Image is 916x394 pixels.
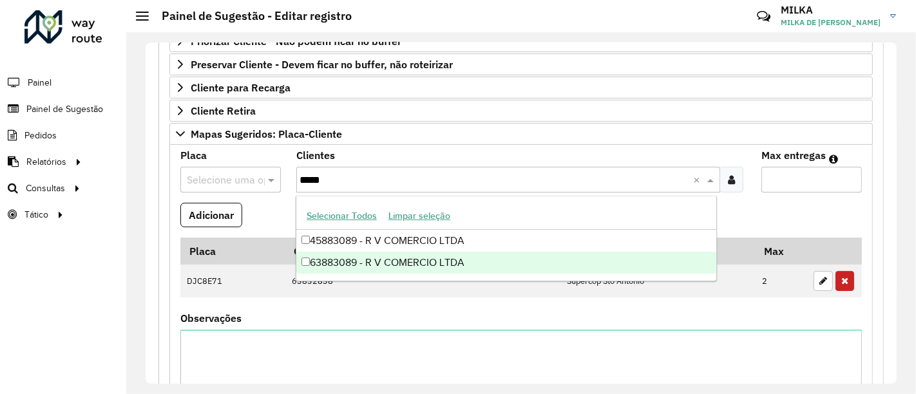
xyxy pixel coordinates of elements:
em: Máximo de clientes que serão colocados na mesma rota com os clientes informados [829,154,838,164]
th: Código Cliente [285,238,560,265]
a: Cliente Retira [169,100,873,122]
span: Consultas [26,182,65,195]
ng-dropdown-panel: Options list [296,196,717,281]
span: Tático [24,208,48,221]
span: Cliente para Recarga [191,82,291,93]
span: Clear all [693,172,704,187]
button: Adicionar [180,203,242,227]
button: Selecionar Todos [301,206,383,226]
label: Clientes [296,147,335,163]
span: Priorizar Cliente - Não podem ficar no buffer [191,36,401,46]
label: Placa [180,147,207,163]
span: Mapas Sugeridos: Placa-Cliente [191,129,342,139]
div: 63883089 - R V COMERCIO LTDA [296,252,716,274]
th: Placa [180,238,285,265]
a: Mapas Sugeridos: Placa-Cliente [169,123,873,145]
span: Pedidos [24,129,57,142]
td: DJC8E71 [180,265,285,298]
span: MILKA DE [PERSON_NAME] [781,17,881,28]
span: Painel de Sugestão [26,102,103,116]
label: Max entregas [761,147,826,163]
span: Preservar Cliente - Devem ficar no buffer, não roteirizar [191,59,453,70]
span: Cliente Retira [191,106,256,116]
span: Relatórios [26,155,66,169]
span: Painel [28,76,52,89]
a: Cliente para Recarga [169,77,873,98]
div: 45883089 - R V COMERCIO LTDA [296,230,716,252]
a: Contato Rápido [750,3,778,30]
td: 2 [756,265,807,298]
label: Observações [180,310,242,326]
th: Max [756,238,807,265]
button: Limpar seleção [383,206,456,226]
h3: MILKA [781,4,881,16]
h2: Painel de Sugestão - Editar registro [149,9,352,23]
td: 63832838 [285,265,560,298]
a: Preservar Cliente - Devem ficar no buffer, não roteirizar [169,53,873,75]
